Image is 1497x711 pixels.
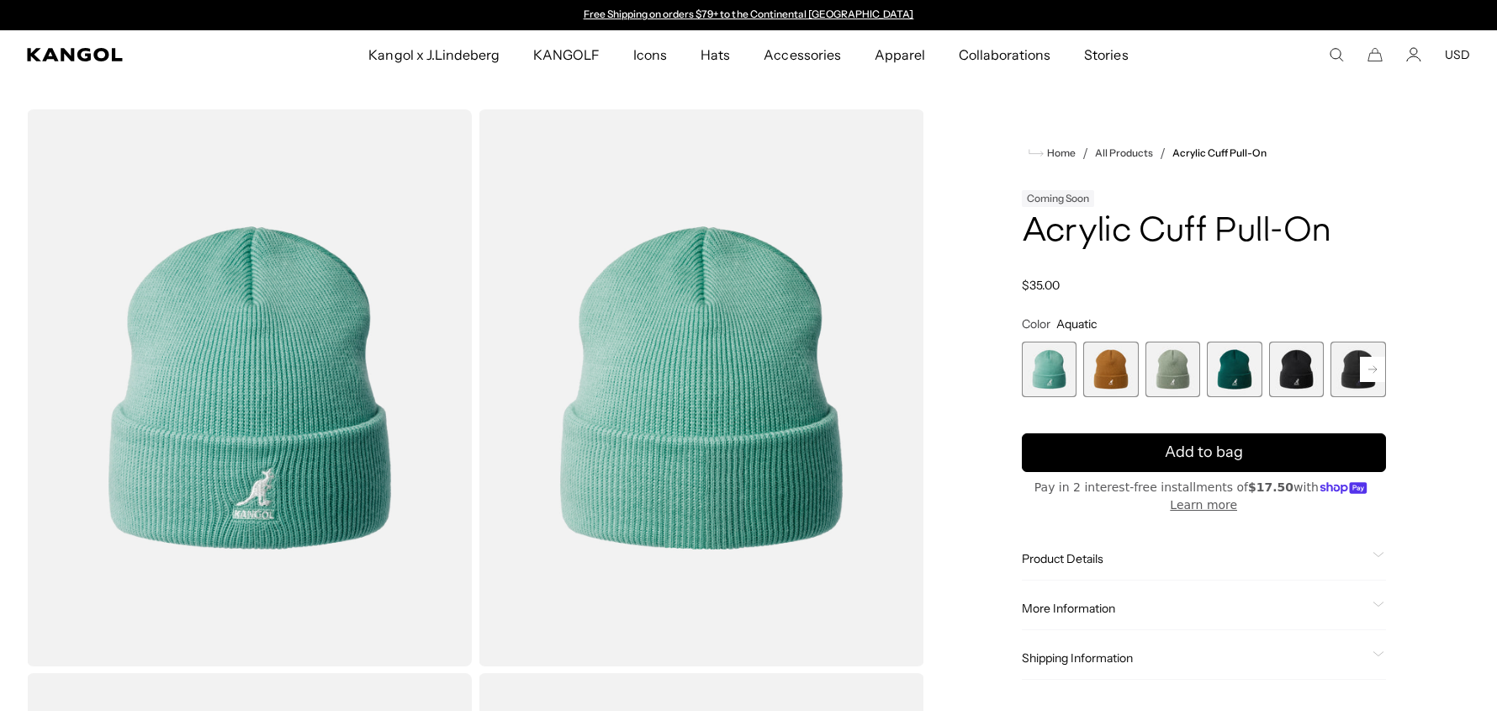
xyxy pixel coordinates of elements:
[684,30,747,79] a: Hats
[1165,441,1243,464] span: Add to bag
[942,30,1067,79] a: Collaborations
[368,30,500,79] span: Kangol x J.Lindeberg
[1329,47,1344,62] summary: Search here
[1022,342,1077,397] div: 1 of 13
[1056,316,1097,332] span: Aquatic
[1022,278,1060,293] span: $35.00
[1145,342,1201,397] div: 3 of 13
[1022,342,1077,397] label: Aquatic
[1207,342,1262,397] label: Pine
[1022,214,1387,251] h1: Acrylic Cuff Pull-On
[764,30,840,79] span: Accessories
[533,30,600,79] span: KANGOLF
[1145,342,1201,397] label: Sage Green
[1095,147,1153,159] a: All Products
[1269,342,1325,397] div: 5 of 13
[479,109,923,666] img: color-aquatic
[27,109,472,666] img: color-aquatic
[575,8,922,22] slideshow-component: Announcement bar
[1022,551,1367,566] span: Product Details
[575,8,922,22] div: 1 of 2
[858,30,942,79] a: Apparel
[1022,316,1050,332] span: Color
[1330,342,1386,397] label: Black/Black
[1153,143,1166,163] li: /
[1406,47,1421,62] a: Account
[584,8,914,20] a: Free Shipping on orders $79+ to the Continental [GEOGRAPHIC_DATA]
[701,30,730,79] span: Hats
[1083,342,1139,397] label: Rustic Caramel
[1367,47,1383,62] button: Cart
[959,30,1050,79] span: Collaborations
[1022,601,1367,616] span: More Information
[1445,47,1470,62] button: USD
[1044,147,1076,159] span: Home
[1083,342,1139,397] div: 2 of 13
[1022,433,1387,472] button: Add to bag
[1269,342,1325,397] label: Black
[616,30,684,79] a: Icons
[352,30,516,79] a: Kangol x J.Lindeberg
[1076,143,1088,163] li: /
[1207,342,1262,397] div: 4 of 13
[747,30,857,79] a: Accessories
[1067,30,1145,79] a: Stories
[1330,342,1386,397] div: 6 of 13
[516,30,616,79] a: KANGOLF
[1084,30,1128,79] span: Stories
[575,8,922,22] div: Announcement
[27,48,244,61] a: Kangol
[1022,143,1387,163] nav: breadcrumbs
[1172,147,1267,159] a: Acrylic Cuff Pull-On
[1029,146,1076,161] a: Home
[1022,190,1094,207] div: Coming Soon
[875,30,925,79] span: Apparel
[1022,650,1367,666] span: Shipping Information
[633,30,667,79] span: Icons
